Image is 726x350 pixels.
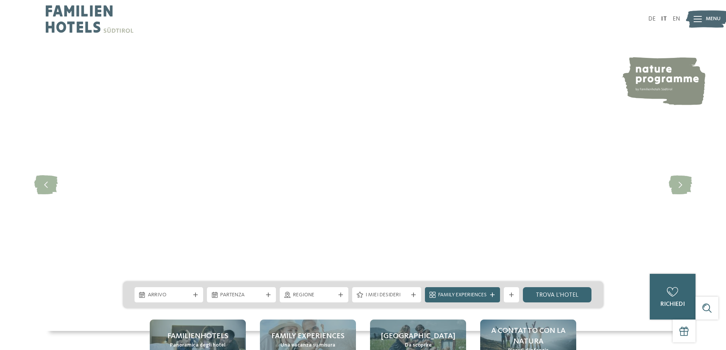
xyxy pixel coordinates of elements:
[167,331,228,342] span: Familienhotels
[438,291,487,299] span: Family Experiences
[622,57,705,105] img: nature programme by Familienhotels Südtirol
[170,342,226,349] span: Panoramica degli hotel
[148,291,190,299] span: Arrivo
[293,291,335,299] span: Regione
[523,287,592,302] a: trova l’hotel
[220,291,263,299] span: Partenza
[271,331,345,342] span: Family experiences
[365,291,408,299] span: I miei desideri
[660,301,685,307] span: richiedi
[488,326,569,347] span: A contatto con la natura
[650,274,696,320] a: richiedi
[280,342,335,349] span: Una vacanza su misura
[648,16,655,22] a: DE
[673,16,680,22] a: EN
[381,331,455,342] span: [GEOGRAPHIC_DATA]
[405,342,432,349] span: Da scoprire
[46,38,680,331] img: Family hotel Alto Adige: the happy family places!
[661,16,667,22] a: IT
[706,15,721,23] span: Menu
